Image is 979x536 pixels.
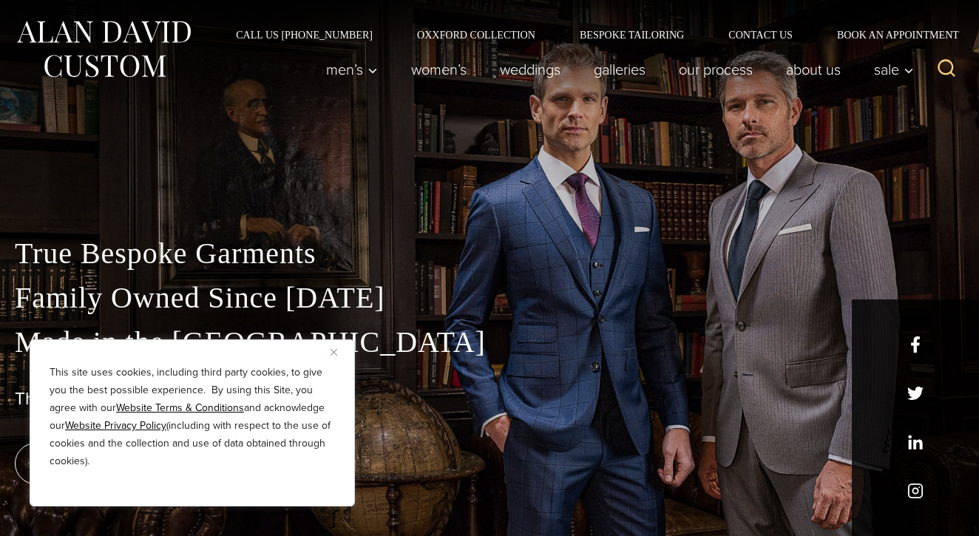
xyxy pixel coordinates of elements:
[577,55,663,84] a: Galleries
[770,55,858,84] a: About Us
[484,55,577,84] a: weddings
[331,343,348,361] button: Close
[116,400,244,415] a: Website Terms & Conditions
[558,30,706,40] a: Bespoke Tailoring
[15,443,222,484] a: book an appointment
[310,55,922,84] nav: Primary Navigation
[706,30,815,40] a: Contact Us
[15,16,192,82] img: Alan David Custom
[214,30,395,40] a: Call Us [PHONE_NUMBER]
[15,231,964,364] p: True Bespoke Garments Family Owned Since [DATE] Made in the [GEOGRAPHIC_DATA]
[214,30,964,40] nav: Secondary Navigation
[15,388,964,410] h1: The Best Custom Suits NYC Has to Offer
[929,52,964,87] button: View Search Form
[50,364,335,470] p: This site uses cookies, including third party cookies, to give you the best possible experience. ...
[663,55,770,84] a: Our Process
[815,30,964,40] a: Book an Appointment
[65,418,166,433] a: Website Privacy Policy
[331,349,337,356] img: Close
[326,62,378,77] span: Men’s
[395,55,484,84] a: Women’s
[874,62,914,77] span: Sale
[395,30,558,40] a: Oxxford Collection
